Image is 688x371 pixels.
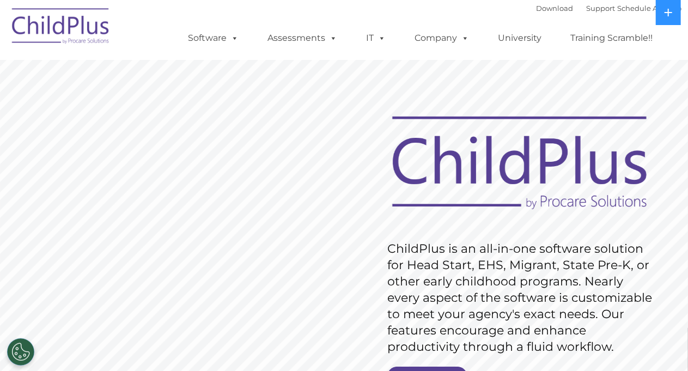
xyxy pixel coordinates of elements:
[387,241,657,355] rs-layer: ChildPlus is an all-in-one software solution for Head Start, EHS, Migrant, State Pre-K, or other ...
[257,27,349,49] a: Assessments
[404,27,480,49] a: Company
[488,27,553,49] a: University
[618,4,682,13] a: Schedule A Demo
[178,27,250,49] a: Software
[356,27,397,49] a: IT
[560,27,664,49] a: Training Scramble!!
[537,4,574,13] a: Download
[7,338,34,366] button: Cookies Settings
[537,4,682,13] font: |
[7,1,115,55] img: ChildPlus by Procare Solutions
[587,4,616,13] a: Support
